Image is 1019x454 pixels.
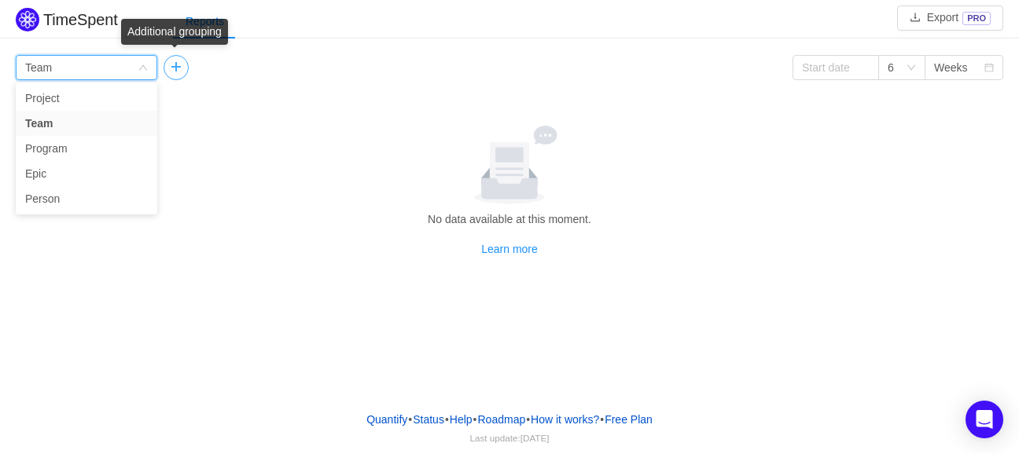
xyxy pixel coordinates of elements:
[428,213,591,225] span: No data available at this moment.
[121,19,228,45] div: Additional grouping
[366,408,408,431] a: Quantify
[526,413,530,426] span: •
[16,86,157,111] li: Project
[412,408,445,431] a: Status
[521,433,550,443] span: [DATE]
[16,8,39,31] img: Quantify logo
[907,63,916,74] i: icon: down
[793,55,879,80] input: Start date
[16,186,157,211] li: Person
[449,408,473,431] a: Help
[164,55,189,80] button: icon: plus
[481,243,538,255] a: Learn more
[16,111,157,136] li: Team
[138,63,148,74] i: icon: down
[897,5,1003,31] button: icon: downloadExportPRO
[984,63,994,74] i: icon: calendar
[16,136,157,161] li: Program
[43,11,118,28] h2: TimeSpent
[445,413,449,426] span: •
[473,413,477,426] span: •
[408,413,412,426] span: •
[600,413,604,426] span: •
[888,56,894,79] div: 6
[604,408,653,431] button: Free Plan
[173,4,237,39] div: Reports
[477,408,527,431] a: Roadmap
[16,161,157,186] li: Epic
[470,433,550,443] span: Last update:
[25,56,52,79] div: Team
[934,56,968,79] div: Weeks
[966,401,1003,438] div: Open Intercom Messenger
[530,408,600,431] button: How it works?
